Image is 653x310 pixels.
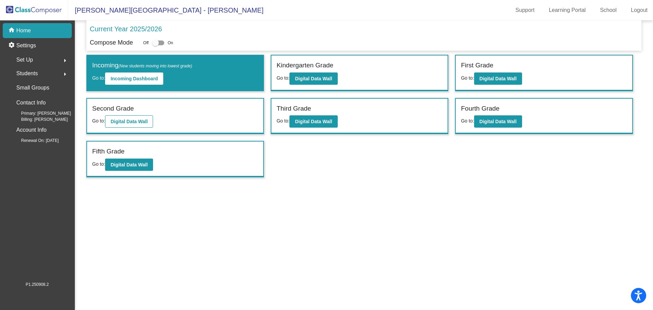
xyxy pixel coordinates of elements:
span: Go to: [92,75,105,81]
label: Fourth Grade [461,104,499,114]
span: Go to: [461,118,474,124]
span: Go to: [92,161,105,167]
button: Digital Data Wall [105,159,153,171]
label: Incoming [92,61,192,70]
span: Go to: [461,75,474,81]
a: Logout [625,5,653,16]
span: On [168,40,173,46]
span: [PERSON_NAME][GEOGRAPHIC_DATA] - [PERSON_NAME] [68,5,264,16]
button: Digital Data Wall [474,72,522,85]
mat-icon: arrow_right [61,70,69,78]
button: Digital Data Wall [289,115,337,128]
b: Incoming Dashboard [111,76,158,81]
p: Compose Mode [90,38,133,47]
label: Kindergarten Grade [277,61,333,70]
span: Go to: [277,118,289,124]
a: Learning Portal [543,5,591,16]
b: Digital Data Wall [295,119,332,124]
p: Small Groups [16,83,49,93]
a: School [595,5,622,16]
mat-icon: home [8,27,16,35]
span: Primary: [PERSON_NAME] [10,110,71,116]
button: Digital Data Wall [105,115,153,128]
span: Renewal On: [DATE] [10,137,58,144]
span: Students [16,69,38,78]
span: Go to: [92,118,105,124]
button: Digital Data Wall [289,72,337,85]
p: Contact Info [16,98,46,108]
span: Off [143,40,149,46]
p: Home [16,27,31,35]
label: Second Grade [92,104,134,114]
a: Support [510,5,540,16]
b: Digital Data Wall [111,119,148,124]
label: First Grade [461,61,493,70]
span: Billing: [PERSON_NAME] [10,116,68,123]
mat-icon: settings [8,42,16,50]
span: (New students moving into lowest grade) [118,64,192,68]
p: Current Year 2025/2026 [90,24,162,34]
span: Go to: [277,75,289,81]
label: Fifth Grade [92,147,124,157]
b: Digital Data Wall [480,119,517,124]
button: Digital Data Wall [474,115,522,128]
b: Digital Data Wall [295,76,332,81]
span: Set Up [16,55,33,65]
b: Digital Data Wall [480,76,517,81]
b: Digital Data Wall [111,162,148,167]
label: Third Grade [277,104,311,114]
button: Incoming Dashboard [105,72,163,85]
p: Settings [16,42,36,50]
mat-icon: arrow_right [61,56,69,65]
p: Account Info [16,125,47,135]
